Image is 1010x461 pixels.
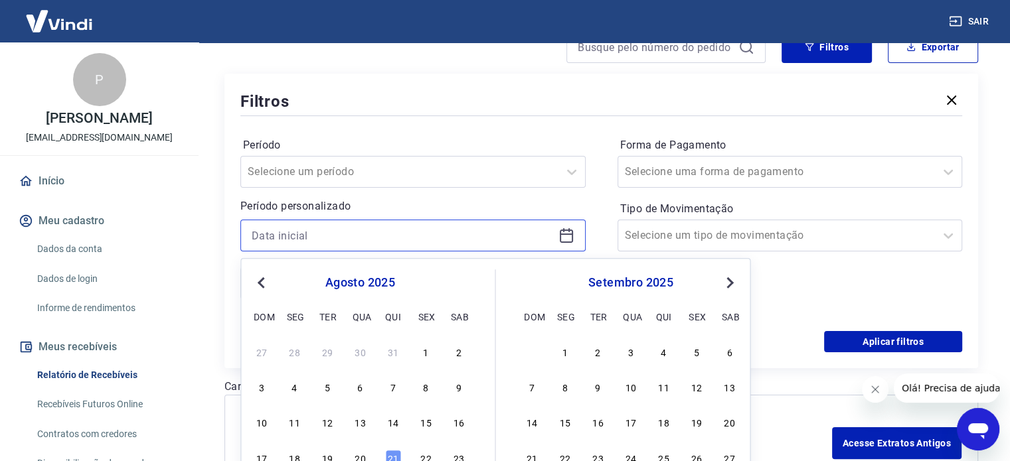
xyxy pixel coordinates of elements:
[557,415,573,430] div: Choose segunda-feira, 15 de setembro de 2025
[352,344,368,360] div: Choose quarta-feira, 30 de julho de 2025
[451,379,467,395] div: Choose sábado, 9 de agosto de 2025
[590,344,606,360] div: Choose terça-feira, 2 de setembro de 2025
[524,308,540,324] div: dom
[418,415,434,430] div: Choose sexta-feira, 15 de agosto de 2025
[689,344,705,360] div: Choose sexta-feira, 5 de setembro de 2025
[620,137,960,153] label: Forma de Pagamento
[252,226,553,245] input: Data inicial
[824,331,962,352] button: Aplicar filtros
[689,379,705,395] div: Choose sexta-feira, 12 de setembro de 2025
[722,415,738,430] div: Choose sábado, 20 de setembro de 2025
[385,415,401,430] div: Choose quinta-feira, 14 de agosto de 2025
[385,344,401,360] div: Choose quinta-feira, 31 de julho de 2025
[16,166,183,196] a: Início
[8,9,112,20] span: Olá! Precisa de ajuda?
[888,31,978,63] button: Exportar
[557,379,573,395] div: Choose segunda-feira, 8 de setembro de 2025
[524,415,540,430] div: Choose domingo, 14 de setembro de 2025
[623,379,639,395] div: Choose quarta-feira, 10 de setembro de 2025
[656,308,672,324] div: qui
[32,391,183,418] a: Recebíveis Futuros Online
[524,379,540,395] div: Choose domingo, 7 de setembro de 2025
[590,379,606,395] div: Choose terça-feira, 9 de setembro de 2025
[254,379,270,395] div: Choose domingo, 3 de agosto de 2025
[946,9,994,34] button: Sair
[623,344,639,360] div: Choose quarta-feira, 3 de setembro de 2025
[451,415,467,430] div: Choose sábado, 16 de agosto de 2025
[32,421,183,448] a: Contratos com credores
[620,201,960,217] label: Tipo de Movimentação
[656,379,672,395] div: Choose quinta-feira, 11 de setembro de 2025
[894,373,999,403] iframe: Mensagem da empresa
[418,344,434,360] div: Choose sexta-feira, 1 de agosto de 2025
[689,308,705,324] div: sex
[224,379,978,395] p: Carregando...
[252,275,468,291] div: agosto 2025
[46,111,152,125] p: [PERSON_NAME]
[832,427,962,459] a: Acesse Extratos Antigos
[862,376,888,403] iframe: Fechar mensagem
[319,415,335,430] div: Choose terça-feira, 12 de agosto de 2025
[722,308,738,324] div: sab
[524,344,540,360] div: Choose domingo, 31 de agosto de 2025
[254,308,270,324] div: dom
[557,308,573,324] div: seg
[578,37,733,57] input: Busque pelo número do pedido
[523,275,740,291] div: setembro 2025
[385,379,401,395] div: Choose quinta-feira, 7 de agosto de 2025
[722,275,738,291] button: Next Month
[253,275,269,291] button: Previous Month
[16,1,102,41] img: Vindi
[418,308,434,324] div: sex
[722,379,738,395] div: Choose sábado, 13 de setembro de 2025
[240,91,290,112] h5: Filtros
[590,415,606,430] div: Choose terça-feira, 16 de setembro de 2025
[352,415,368,430] div: Choose quarta-feira, 13 de agosto de 2025
[319,379,335,395] div: Choose terça-feira, 5 de agosto de 2025
[689,415,705,430] div: Choose sexta-feira, 19 de setembro de 2025
[623,308,639,324] div: qua
[319,308,335,324] div: ter
[451,308,467,324] div: sab
[722,344,738,360] div: Choose sábado, 6 de setembro de 2025
[254,344,270,360] div: Choose domingo, 27 de julho de 2025
[16,332,183,362] button: Meus recebíveis
[32,362,183,389] a: Relatório de Recebíveis
[352,379,368,395] div: Choose quarta-feira, 6 de agosto de 2025
[418,379,434,395] div: Choose sexta-feira, 8 de agosto de 2025
[287,379,303,395] div: Choose segunda-feira, 4 de agosto de 2025
[957,408,999,450] iframe: Botão para abrir a janela de mensagens
[590,308,606,324] div: ter
[243,137,583,153] label: Período
[623,415,639,430] div: Choose quarta-feira, 17 de setembro de 2025
[287,308,303,324] div: seg
[254,415,270,430] div: Choose domingo, 10 de agosto de 2025
[319,344,335,360] div: Choose terça-feira, 29 de julho de 2025
[287,344,303,360] div: Choose segunda-feira, 28 de julho de 2025
[782,31,872,63] button: Filtros
[240,198,586,214] p: Período personalizado
[32,235,183,263] a: Dados da conta
[385,308,401,324] div: qui
[73,53,126,106] div: P
[656,415,672,430] div: Choose quinta-feira, 18 de setembro de 2025
[656,344,672,360] div: Choose quinta-feira, 4 de setembro de 2025
[557,344,573,360] div: Choose segunda-feira, 1 de setembro de 2025
[451,344,467,360] div: Choose sábado, 2 de agosto de 2025
[16,206,183,235] button: Meu cadastro
[352,308,368,324] div: qua
[26,131,173,145] p: [EMAIL_ADDRESS][DOMAIN_NAME]
[287,415,303,430] div: Choose segunda-feira, 11 de agosto de 2025
[32,295,183,322] a: Informe de rendimentos
[32,265,183,293] a: Dados de login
